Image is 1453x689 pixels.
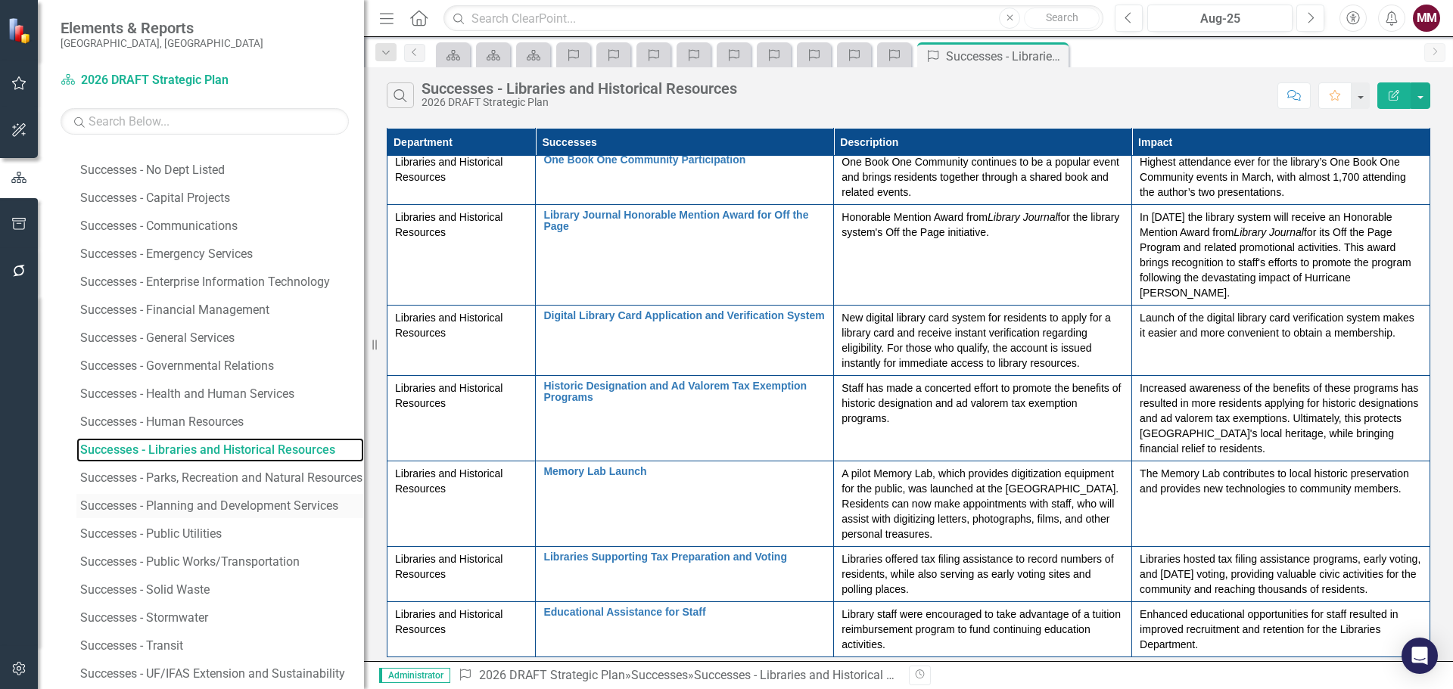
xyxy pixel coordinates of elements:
a: Successes - UF/IFAS Extension and Sustainability [76,662,364,686]
span: Libraries and Historical Resources [395,382,502,409]
div: Successes - Libraries and Historical Resources [946,47,1065,66]
a: Successes - Stormwater [76,606,364,630]
td: Double-Click to Edit [387,376,536,461]
span: Administrator [379,668,450,683]
div: Successes - Governmental Relations [80,359,364,373]
small: [GEOGRAPHIC_DATA], [GEOGRAPHIC_DATA] [61,37,263,49]
td: Double-Click to Edit [387,205,536,306]
td: Double-Click to Edit [1132,306,1430,376]
div: Successes - Capital Projects [80,191,364,205]
a: 2026 DRAFT Strategic Plan [479,668,625,682]
a: Memory Lab Launch [543,466,826,477]
td: Double-Click to Edit [834,306,1132,376]
td: Double-Click to Edit Right Click for Context Menu [536,150,834,205]
em: Library Journal [1234,226,1304,238]
a: Successes - Parks, Recreation and Natural Resources [76,466,364,490]
p: Libraries hosted tax filing assistance programs, early voting, and [DATE] voting, providing valua... [1140,551,1422,597]
a: Successes [631,668,688,682]
p: Libraries offered tax filing assistance to record numbers of residents, while also serving as ear... [842,551,1124,597]
span: Libraries and Historical Resources [395,553,502,580]
a: Successes - No Dept Listed [76,158,364,182]
td: Double-Click to Edit Right Click for Context Menu [536,306,834,376]
span: Libraries and Historical Resources [395,312,502,339]
td: Double-Click to Edit [834,461,1132,547]
button: MM [1413,5,1440,32]
td: Double-Click to Edit Right Click for Context Menu [536,602,834,657]
td: Double-Click to Edit [1132,205,1430,306]
span: Libraries and Historical Resources [395,608,502,635]
em: Library Journal [988,211,1058,223]
p: Enhanced educational opportunities for staff resulted in improved recruitment and retention for t... [1140,607,1422,652]
input: Search Below... [61,108,349,135]
div: Successes - Public Works/Transportation [80,555,364,569]
div: Successes - Enterprise Information Technology [80,275,364,289]
div: Successes - Libraries and Historical Resources [422,80,737,97]
td: Double-Click to Edit [387,461,536,547]
a: Successes - Libraries and Historical Resources [76,438,364,462]
a: Successes - Capital Projects [76,186,364,210]
td: Double-Click to Edit [834,376,1132,461]
div: Successes - Human Resources [80,415,364,429]
div: Successes - Solid Waste [80,583,364,597]
td: Double-Click to Edit [1132,547,1430,602]
p: New digital library card system for residents to apply for a library card and receive instant ver... [842,310,1124,371]
p: One Book One Community continues to be a popular event and brings residents together through a sh... [842,154,1124,200]
a: Successes - General Services [76,326,364,350]
a: Educational Assistance for Staff [543,607,826,618]
a: Library Journal Honorable Mention Award for Off the Page [543,209,826,233]
td: Double-Click to Edit [1132,376,1430,461]
div: Successes - UF/IFAS Extension and Sustainability [80,667,364,681]
div: Successes - No Dept Listed [80,163,364,177]
td: Double-Click to Edit [1132,602,1430,657]
td: Double-Click to Edit [1132,461,1430,547]
div: Successes - General Services [80,331,364,345]
a: Successes - Communications [76,214,364,238]
td: Double-Click to Edit [387,602,536,657]
div: Successes - Stormwater [80,611,364,625]
span: Elements & Reports [61,19,263,37]
td: Double-Click to Edit [834,602,1132,657]
a: Libraries Supporting Tax Preparation and Voting [543,551,826,563]
a: Successes - Human Resources [76,410,364,434]
td: Double-Click to Edit [834,150,1132,205]
p: Highest attendance ever for the library’s One Book One Community events in March, with almost 1,7... [1140,154,1422,200]
div: » » [458,667,898,684]
td: Double-Click to Edit Right Click for Context Menu [536,461,834,547]
td: Double-Click to Edit [834,205,1132,306]
div: Successes - Health and Human Services [80,387,364,401]
p: Library staff were encouraged to take advantage of a tuition reimbursement program to fund contin... [842,607,1124,652]
span: Libraries and Historical Resources [395,211,502,238]
img: ClearPoint Strategy [8,17,34,43]
div: Successes - Communications [80,219,364,233]
input: Search ClearPoint... [443,5,1103,32]
td: Double-Click to Edit [1132,150,1430,205]
span: Libraries and Historical Resources [395,467,502,495]
div: Successes - Parks, Recreation and Natural Resources [80,471,364,485]
div: Successes - Emergency Services [80,247,364,261]
td: Double-Click to Edit Right Click for Context Menu [536,547,834,602]
td: Double-Click to Edit [387,150,536,205]
div: Successes - Financial Management [80,303,364,317]
a: Successes - Health and Human Services [76,382,364,406]
a: One Book One Community Participation [543,154,826,166]
td: Double-Click to Edit [387,547,536,602]
div: Successes - Libraries and Historical Resources [80,443,364,457]
a: Successes - Transit [76,634,364,658]
a: Successes - Solid Waste [76,578,364,602]
td: Double-Click to Edit Right Click for Context Menu [536,376,834,461]
button: Search [1024,8,1100,29]
a: Successes - Public Utilities [76,522,364,546]
div: Successes - Libraries and Historical Resources [694,668,941,682]
div: Successes - Planning and Development Services [80,499,364,513]
a: Successes - Financial Management [76,298,364,322]
button: Aug-25 [1147,5,1293,32]
p: Increased awareness of the benefits of these programs has resulted in more residents applying for... [1140,380,1422,456]
span: Libraries and Historical Resources [395,156,502,183]
a: Historic Designation and Ad Valorem Tax Exemption Programs [543,380,826,404]
a: Digital Library Card Application and Verification System [543,310,826,321]
p: Honorable Mention Award from for the library system's Off the Page initiative. [842,209,1124,240]
a: Successes - Enterprise Information Technology [76,270,364,294]
div: 2026 DRAFT Strategic Plan [422,97,737,108]
div: Open Intercom Messenger [1402,638,1438,674]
